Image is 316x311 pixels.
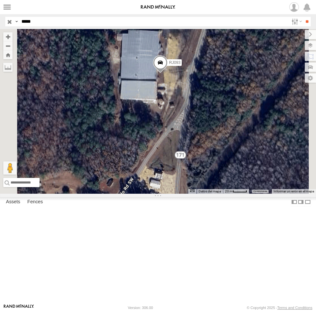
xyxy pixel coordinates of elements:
button: Zoom in [3,32,13,41]
div: © Copyright 2025 - [247,306,312,310]
a: Terms and Conditions [277,306,312,310]
div: Version: 306.00 [128,306,153,310]
label: Search Filter Options [289,17,303,26]
label: Map Settings [305,73,316,83]
button: Datos del mapa [199,189,221,194]
button: Zoom Home [3,50,13,59]
span: RJ093 [169,60,180,65]
a: Visit our Website [4,304,34,311]
label: Hide Summary Table [304,197,311,207]
label: Dock Summary Table to the Right [298,197,304,207]
img: rand-logo.svg [141,5,175,10]
button: Zoom out [3,41,13,50]
label: Assets [3,197,23,207]
a: Condiciones (se abre en una nueva pestaña) [253,190,267,193]
label: Measure [3,63,13,72]
button: Combinaciones de teclas [190,189,195,192]
label: Dock Summary Table to the Left [291,197,298,207]
a: Informar un error en el mapa [273,189,314,193]
span: 20 m [225,189,233,193]
label: Search Query [14,17,19,26]
button: Arrastra el hombrecito naranja al mapa para abrir Street View [3,161,16,175]
label: Fences [24,197,46,207]
button: Escala del mapa: 20 m por 40 píxeles [223,189,249,194]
